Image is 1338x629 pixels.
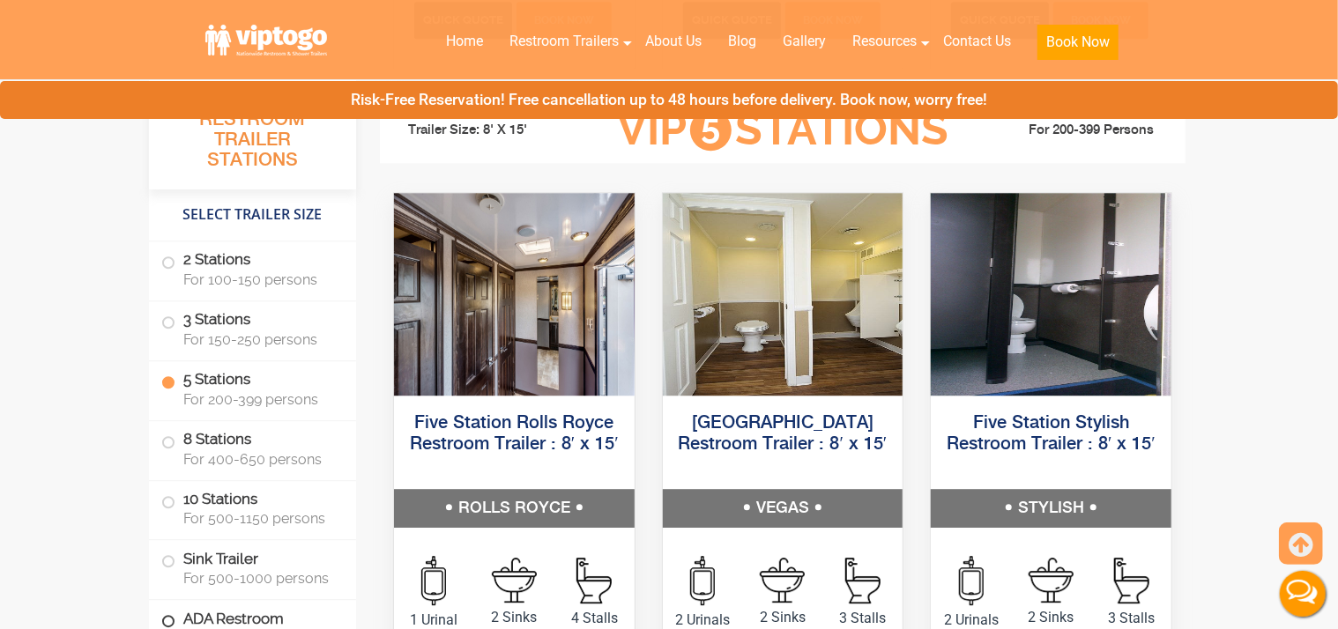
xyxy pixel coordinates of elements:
img: an icon of urinal [959,556,984,605]
label: 2 Stations [161,241,344,296]
span: 3 Stalls [822,608,903,629]
img: an icon of stall [576,558,612,603]
img: Full view of five station restroom trailer with two separate doors for men and women [663,193,903,396]
img: an icon of urinal [690,556,715,605]
span: 2 Sinks [474,607,554,628]
span: For 100-150 persons [183,271,335,288]
a: Book Now [1024,22,1132,70]
li: Trailer Size: 8' X 15' [392,104,590,157]
label: 5 Stations [161,361,344,416]
span: For 500-1150 persons [183,510,335,527]
label: 3 Stations [161,301,344,356]
h3: All Portable Restroom Trailer Stations [149,84,356,189]
span: 2 Sinks [743,607,823,628]
a: About Us [632,22,715,61]
a: Resources [839,22,930,61]
img: an icon of stall [845,558,881,603]
a: Five Station Rolls Royce Restroom Trailer : 8′ x 15′ [410,414,619,454]
img: an icon of urinal [421,556,446,605]
img: an icon of sink [1029,558,1074,603]
a: Contact Us [930,22,1024,61]
h3: VIP Stations [590,106,976,154]
a: Five Station Stylish Restroom Trailer : 8′ x 15′ [947,414,1156,454]
h5: VEGAS [663,489,903,528]
a: Gallery [769,22,839,61]
li: For 200-399 Persons [976,120,1173,141]
a: Blog [715,22,769,61]
h5: ROLLS ROYCE [394,489,635,528]
label: 8 Stations [161,421,344,476]
a: Restroom Trailers [496,22,632,61]
button: Live Chat [1267,559,1338,629]
span: For 400-650 persons [183,451,335,468]
span: 5 [690,109,732,151]
a: [GEOGRAPHIC_DATA] Restroom Trailer : 8′ x 15′ [679,414,888,454]
img: Full view of five station restroom trailer with two separate doors for men and women [931,193,1171,396]
img: Full view of five station restroom trailer with two separate doors for men and women [394,193,635,396]
span: For 200-399 persons [183,391,335,408]
img: an icon of sink [492,558,537,603]
h4: Select Trailer Size [149,198,356,232]
span: 4 Stalls [554,608,635,629]
img: an icon of stall [1114,558,1149,603]
span: For 150-250 persons [183,331,335,348]
img: an icon of sink [760,558,805,603]
h5: STYLISH [931,489,1171,528]
span: 3 Stalls [1091,608,1171,629]
a: Home [433,22,496,61]
label: 10 Stations [161,481,344,536]
span: 2 Sinks [1011,607,1091,628]
button: Book Now [1037,25,1119,60]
